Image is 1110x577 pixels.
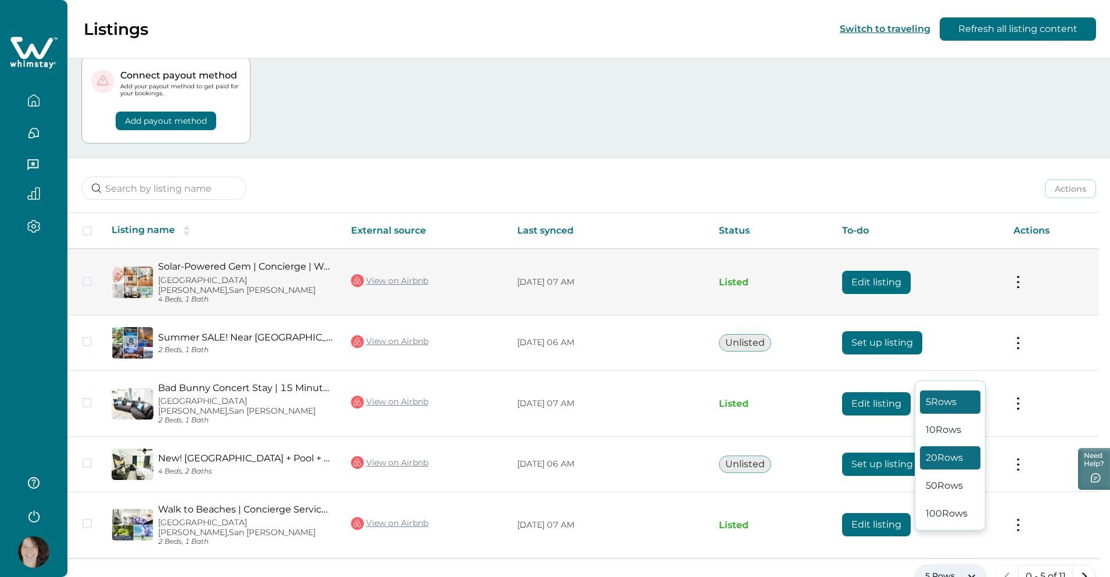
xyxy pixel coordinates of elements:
button: Actions [1045,180,1096,198]
a: Bad Bunny Concert Stay | 15 Minutes | Near SJU [158,382,332,393]
a: View on Airbnb [351,516,428,531]
p: [DATE] 06 AM [517,337,700,349]
th: Actions [1004,213,1099,249]
img: propertyImage_New! Mountain Views + Pool + Gym - near Beaches [112,449,153,480]
p: 2 Beds, 1 Bath [158,537,332,546]
button: Unlisted [719,456,771,473]
p: [DATE] 07 AM [517,398,700,410]
th: To-do [833,213,1004,249]
p: Listings [84,19,148,39]
a: Summer SALE! Near [GEOGRAPHIC_DATA] + Beach + Airport [158,332,332,343]
th: Status [710,213,833,249]
p: [GEOGRAPHIC_DATA][PERSON_NAME], San [PERSON_NAME] [158,275,332,295]
button: Edit listing [842,271,911,294]
a: Walk to Beaches | Concierge Services & Tours | AC [158,504,332,515]
button: Unlisted [719,334,771,352]
th: Listing name [102,213,342,249]
p: [DATE] 06 AM [517,458,700,470]
a: View on Airbnb [351,455,428,470]
p: [GEOGRAPHIC_DATA][PERSON_NAME], San [PERSON_NAME] [158,518,332,537]
p: Listed [719,519,823,531]
a: View on Airbnb [351,273,428,288]
p: [DATE] 07 AM [517,519,700,531]
th: Last synced [508,213,710,249]
img: propertyImage_Walk to Beaches | Concierge Services & Tours | AC [112,509,153,540]
a: New! [GEOGRAPHIC_DATA] + Pool + Gym - near [GEOGRAPHIC_DATA] [158,453,332,464]
button: 100 Rows [920,502,980,525]
img: propertyImage_Summer SALE! Near La Placita + Beach + Airport [112,327,153,359]
img: Whimstay Host [18,536,49,568]
button: Refresh all listing content [940,17,1096,41]
a: View on Airbnb [351,334,428,349]
p: [DATE] 07 AM [517,277,700,288]
p: 2 Beds, 1 Bath [158,346,332,354]
p: Listed [719,277,823,288]
p: Connect payout method [120,70,241,81]
button: 10 Rows [920,418,980,442]
button: Edit listing [842,513,911,536]
p: [GEOGRAPHIC_DATA][PERSON_NAME], San [PERSON_NAME] [158,396,332,416]
a: View on Airbnb [351,395,428,410]
button: Add payout method [116,112,216,130]
p: 2 Beds, 1 Bath [158,416,332,425]
button: Edit listing [842,392,911,415]
p: Listed [719,398,823,410]
th: External source [342,213,508,249]
button: sorting [175,225,198,236]
input: Search by listing name [81,177,246,200]
button: Switch to traveling [840,23,930,34]
p: 4 Beds, 2 Baths [158,467,332,476]
img: propertyImage_Solar-Powered Gem | Concierge | Walk to Beaches [112,267,153,298]
button: 20 Rows [920,446,980,470]
button: 50 Rows [920,474,980,497]
button: Set up listing [842,331,922,354]
img: propertyImage_Bad Bunny Concert Stay | 15 Minutes | Near SJU [112,388,153,420]
p: Add your payout method to get paid for your bookings. [120,83,241,97]
p: 4 Beds, 1 Bath [158,295,332,304]
button: Set up listing [842,453,922,476]
button: 5 Rows [920,390,980,414]
a: Solar-Powered Gem | Concierge | Walk to Beaches [158,261,332,272]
